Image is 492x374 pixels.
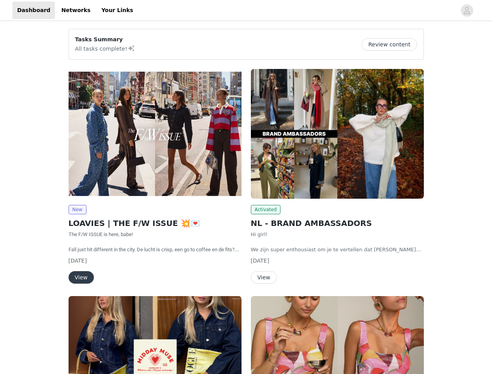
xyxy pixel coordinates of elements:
[251,258,269,264] span: [DATE]
[251,246,424,254] p: We zijn super enthousiast om je te vertellen dat [PERSON_NAME] een van onze LOAVIES ambassadors b...
[251,217,424,229] h2: NL - BRAND AMBASSADORS
[75,44,135,53] p: All tasks complete!
[69,205,86,214] span: New
[69,231,133,237] span: The F/W ISSUE is here, babe!
[251,231,424,238] p: Hi girl!
[251,271,277,284] button: View
[69,258,87,264] span: [DATE]
[251,69,424,199] img: LOAVIES
[56,2,95,19] a: Networks
[12,2,55,19] a: Dashboard
[69,247,240,275] span: Fall just hit different in the city. De lucht is crisp, een go to coffee en de fits? On point. De...
[251,275,277,280] a: View
[75,35,135,44] p: Tasks Summary
[69,275,94,280] a: View
[69,69,242,199] img: LOAVIES
[69,217,242,229] h2: LOAVIES | THE F/W ISSUE 💥💌
[362,38,417,51] button: Review content
[69,271,94,284] button: View
[97,2,138,19] a: Your Links
[463,4,471,17] div: avatar
[251,205,281,214] span: Activated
